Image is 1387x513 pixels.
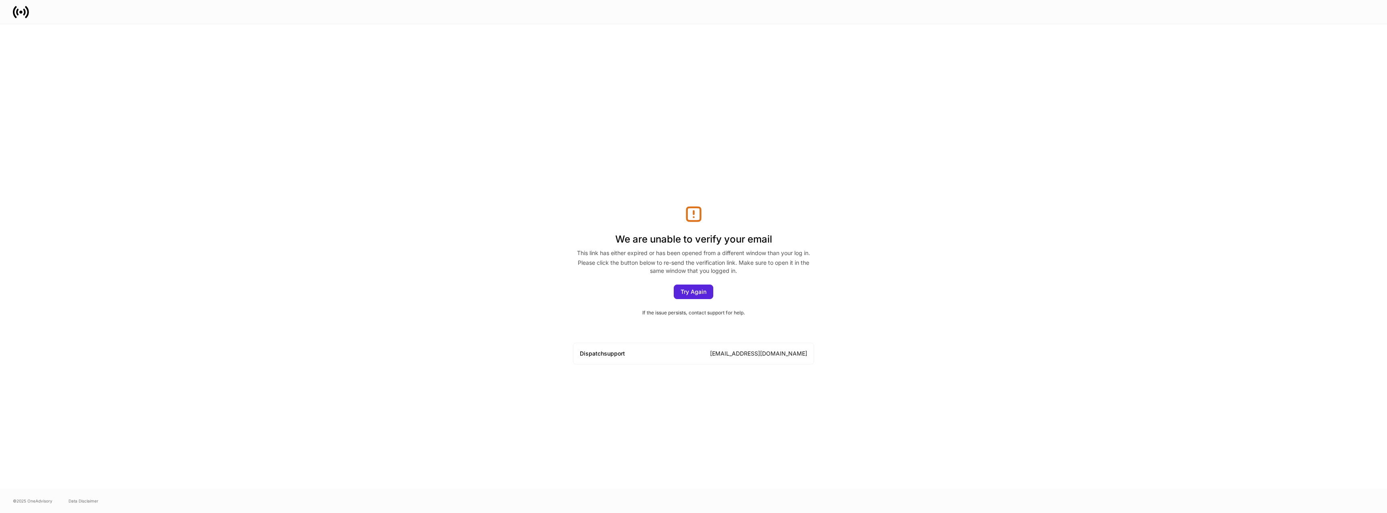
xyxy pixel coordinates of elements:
[69,498,98,504] a: Data Disclaimer
[710,350,807,357] a: [EMAIL_ADDRESS][DOMAIN_NAME]
[573,223,814,249] h1: We are unable to verify your email
[573,259,814,275] div: Please click the button below to re-send the verification link. Make sure to open it in the same ...
[573,249,814,259] div: This link has either expired or has been opened from a different window than your log in.
[681,289,706,295] div: Try Again
[573,309,814,316] div: If the issue persists, contact support for help.
[674,285,713,299] button: Try Again
[580,350,625,358] div: Dispatch support
[13,498,52,504] span: © 2025 OneAdvisory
